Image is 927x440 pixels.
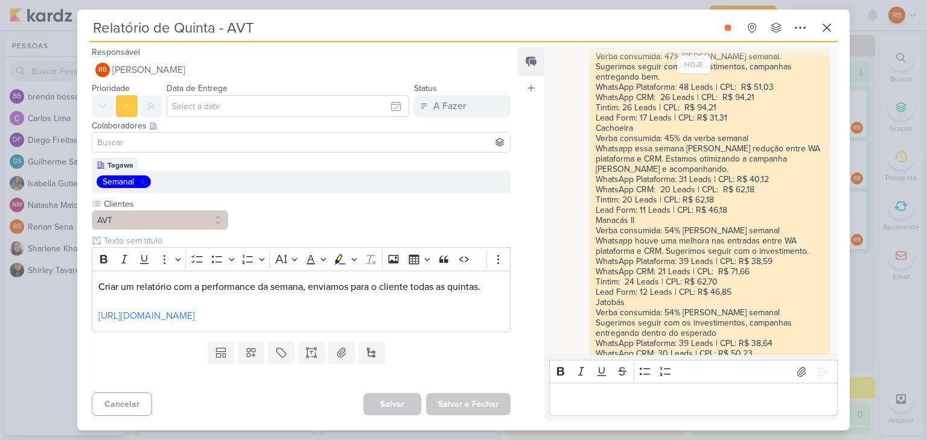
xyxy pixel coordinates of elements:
div: Colaboradores [92,119,511,132]
button: Cancelar [92,392,152,416]
div: Rogerio Bispo [95,63,110,77]
input: Buscar [95,135,508,149]
div: Editor editing area: main [549,383,838,416]
p: Criar um relatório com a performance da semana, enviamos para o cliente todas as quintas. [98,280,504,294]
label: Data de Entrega [167,83,227,93]
input: Texto sem título [101,234,511,247]
div: Tagawa [107,160,133,171]
span: [PERSON_NAME] [112,63,185,77]
div: Cachoeira Verba consumida: 45% da verba semanal [596,123,824,143]
div: Editor toolbar [549,360,838,383]
label: Clientes [103,198,228,210]
div: Manacás II Verba consumida: 54% [PERSON_NAME] semanal [596,215,824,236]
label: Responsável [92,47,140,57]
p: RB [98,67,107,74]
div: Editor editing area: main [92,271,511,333]
button: AVT [92,210,228,230]
input: Kard Sem Título [89,17,715,39]
div: Parar relógio [723,23,733,33]
div: Whatsapp houve uma melhora nas entradas entre WA plataforma e CRM. Sugerimos seguir com o investi... [596,236,824,256]
div: Sugerimos seguir com os investimentos, campanhas entregando bem. [596,61,824,82]
div: WhatsApp Plataforma: 31 Leads | CPL: R$ 40,12 WhatsApp CRM: 20 Leads | CPL: R$ 62,18 Tintim: 20 L... [596,174,824,215]
label: Status [414,83,437,93]
div: Éden Verba consumida: 47% [PERSON_NAME] semanal. [596,41,824,61]
button: RB [PERSON_NAME] [92,59,511,81]
input: Select a date [167,95,409,117]
div: Whatsapp essa semana [PERSON_NAME] redução entre WA plataforma e CRM. Estamos otimizando a campan... [596,143,824,174]
div: Jatobás Verba consumida: 54% [PERSON_NAME] semanal [596,297,824,318]
div: WhatsApp Plataforma: 39 Leads | CPL: R$ 38,59 WhatsApp CRM: 21 Leads | CPL: R$ 71,66 Tintim: 24 L... [596,256,824,297]
div: WhatsApp Plataforma: 39 Leads | CPL: R$ 38,64 WhatsApp CRM: 30 Leads | CPL: R$ 50,23 Tintim: 26 L... [596,338,772,379]
button: A Fazer [414,95,511,117]
div: Sugerimos seguir com os investimentos, campanhas entregando dentro do esperado [596,318,824,338]
label: Prioridade [92,83,130,93]
div: A Fazer [433,99,466,113]
div: Editor toolbar [92,247,511,271]
div: WhatsApp Plataforma: 48 Leads | CPL: R$ 51,03 WhatsApp CRM: 26 Leads | CPL: R$ 94,21 Tintim: 26 L... [596,82,824,123]
a: [URL][DOMAIN_NAME] [98,310,195,322]
div: Semanal [103,175,134,188]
